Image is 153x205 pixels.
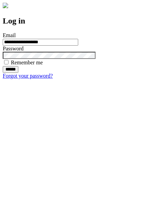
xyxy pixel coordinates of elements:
h2: Log in [3,16,150,26]
label: Password [3,46,23,51]
label: Remember me [11,60,43,65]
label: Email [3,32,16,38]
a: Forgot your password? [3,73,53,79]
img: logo-4e3dc11c47720685a147b03b5a06dd966a58ff35d612b21f08c02c0306f2b779.png [3,3,8,8]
